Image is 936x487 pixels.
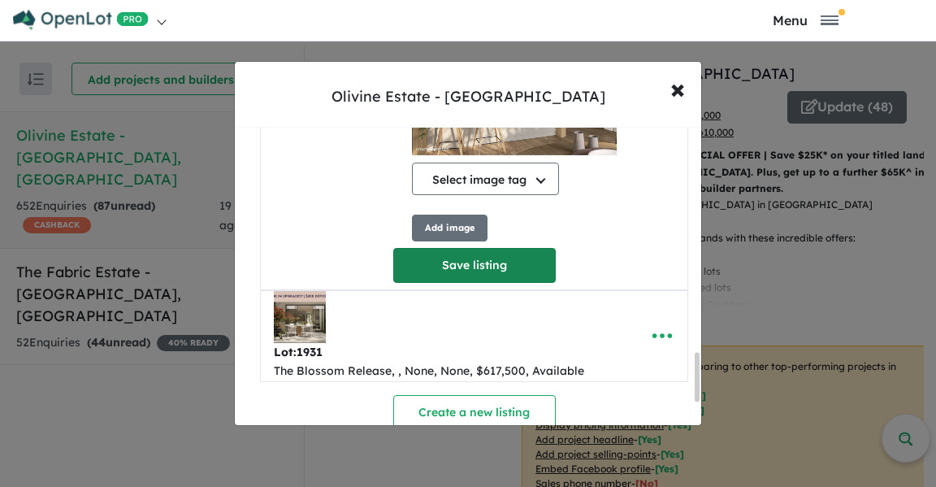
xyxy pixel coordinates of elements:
[297,345,323,359] span: 1931
[274,362,584,381] div: The Blossom Release, , None, None, $617,500, Available
[393,395,556,430] button: Create a new listing
[274,291,326,343] img: Olivine%20Estate%20-%20Donnybrook%20-%20Lot%201931___1756855649.jpg
[393,248,556,283] button: Save listing
[692,12,921,28] button: Toggle navigation
[670,71,685,106] span: ×
[412,163,559,195] button: Select image tag
[274,345,323,359] b: Lot:
[412,215,487,241] button: Add image
[13,10,149,30] img: Openlot PRO Logo White
[331,86,605,107] div: Olivine Estate - [GEOGRAPHIC_DATA]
